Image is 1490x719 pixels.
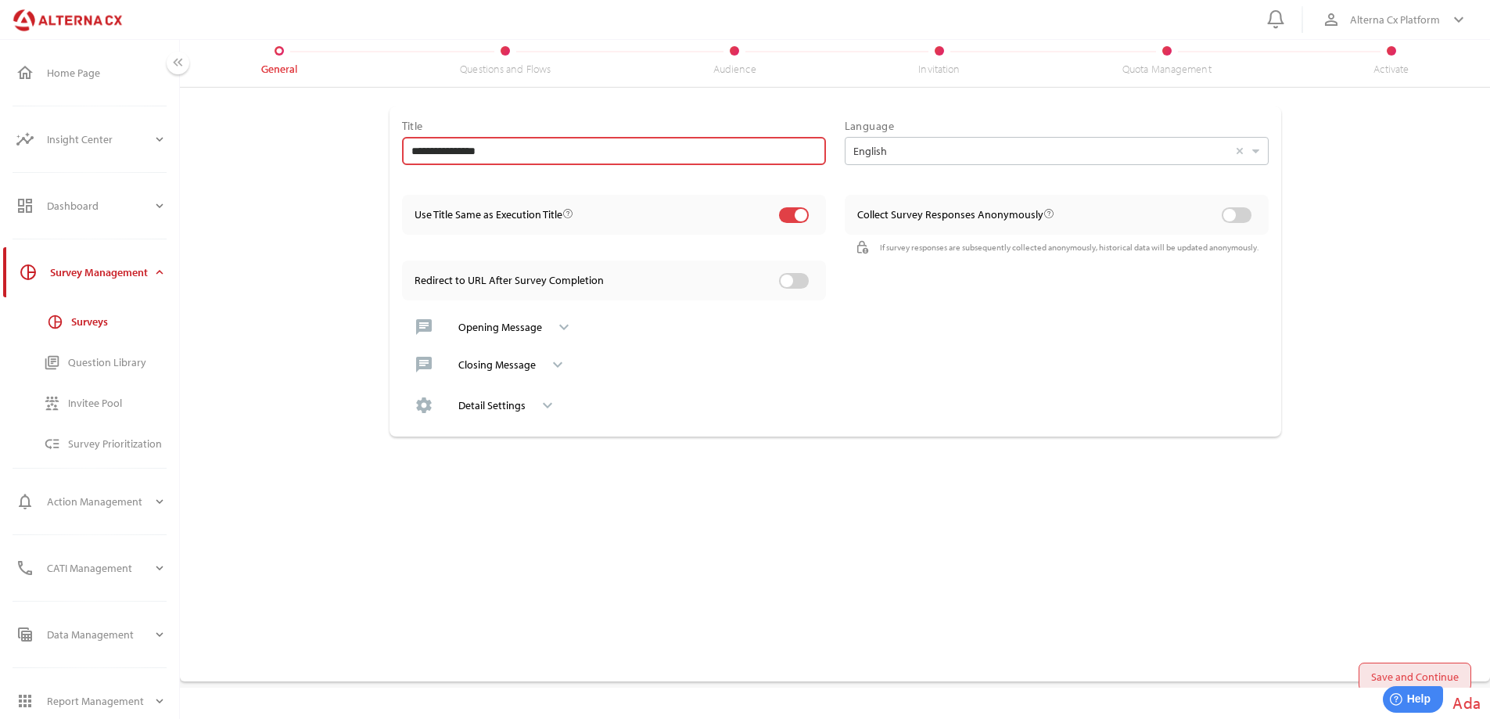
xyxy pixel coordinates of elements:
i: expand_more [153,627,167,642]
div: General [261,62,298,76]
i: person_outline [1322,10,1341,29]
span: Alterna Cx Platform [1350,10,1440,29]
div: Survey Management [50,253,153,291]
i: keyboard_double_arrow_left [170,55,186,71]
i: table_view [16,625,34,644]
div: CATI Management [47,549,153,587]
a: Surveys [6,305,179,338]
i: keyboard_arrow_down [1449,10,1468,29]
div: Surveys [71,315,167,329]
div: Insight Center [47,120,153,158]
span: Ada [1452,692,1481,713]
div: Closing Message [458,358,536,372]
a: Question Library [3,346,179,379]
div: Survey Prioritization [68,437,167,451]
i: library_books [44,354,60,371]
div: Opening Message [458,321,542,334]
i: expand_more [153,694,167,708]
a: Invitee Pool [3,386,179,419]
i: expand_more [153,494,167,509]
div: Clear [1232,138,1248,164]
i: chat [415,318,433,336]
i: reduce_capacity [44,395,60,412]
div: Data Management [47,616,153,653]
span: Save and Continue [1371,667,1459,686]
div: Questions and Flows [460,62,551,76]
i: lens [276,48,282,54]
i: insights [16,130,34,149]
a: Survey Prioritization [3,427,179,460]
div: Audience [713,62,756,76]
i: phone [16,559,34,577]
i: pie_chart_outlined [47,314,63,330]
div: Action Management [47,483,153,520]
div: Activate [1373,62,1409,76]
div: Title [402,119,826,132]
i: expand_more [153,265,167,279]
i: apps [16,692,34,710]
div: Language [845,119,1269,132]
div: Collect Survey Responses Anonymously [857,208,1205,221]
i: dashboard [16,196,34,215]
span: If survey responses are subsequently collected anonymously, historical data will be updated anony... [880,243,1269,253]
i: low_priority [44,436,60,452]
i: pie_chart_outlined [19,263,38,282]
button: Menu [167,52,189,74]
div: Redirect to URL After Survey Completion [415,274,763,287]
div: Use Title Same as Execution Title [415,208,763,221]
i: notifications [16,492,34,511]
div: Detail Settings [458,399,526,412]
i: expand_more [153,132,167,146]
i: chat [415,355,433,374]
i: expand_more [153,199,167,213]
button: Save and Continue [1359,663,1471,691]
div: Dashboard [47,187,153,225]
input: English [853,138,1228,164]
div: Home Page [47,67,167,80]
i: expand_more [153,561,167,575]
div: Invitation [918,62,960,76]
i: lock_person [845,243,880,253]
i: keyboard_arrow_down [548,355,567,374]
div: Quota Management [1122,62,1212,76]
i: keyboard_arrow_down [538,396,557,415]
div: Question Library [68,356,167,369]
i: keyboard_arrow_down [555,318,573,336]
i: home [16,63,34,82]
div: Invitee Pool [68,397,167,410]
i: settings [415,396,433,415]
